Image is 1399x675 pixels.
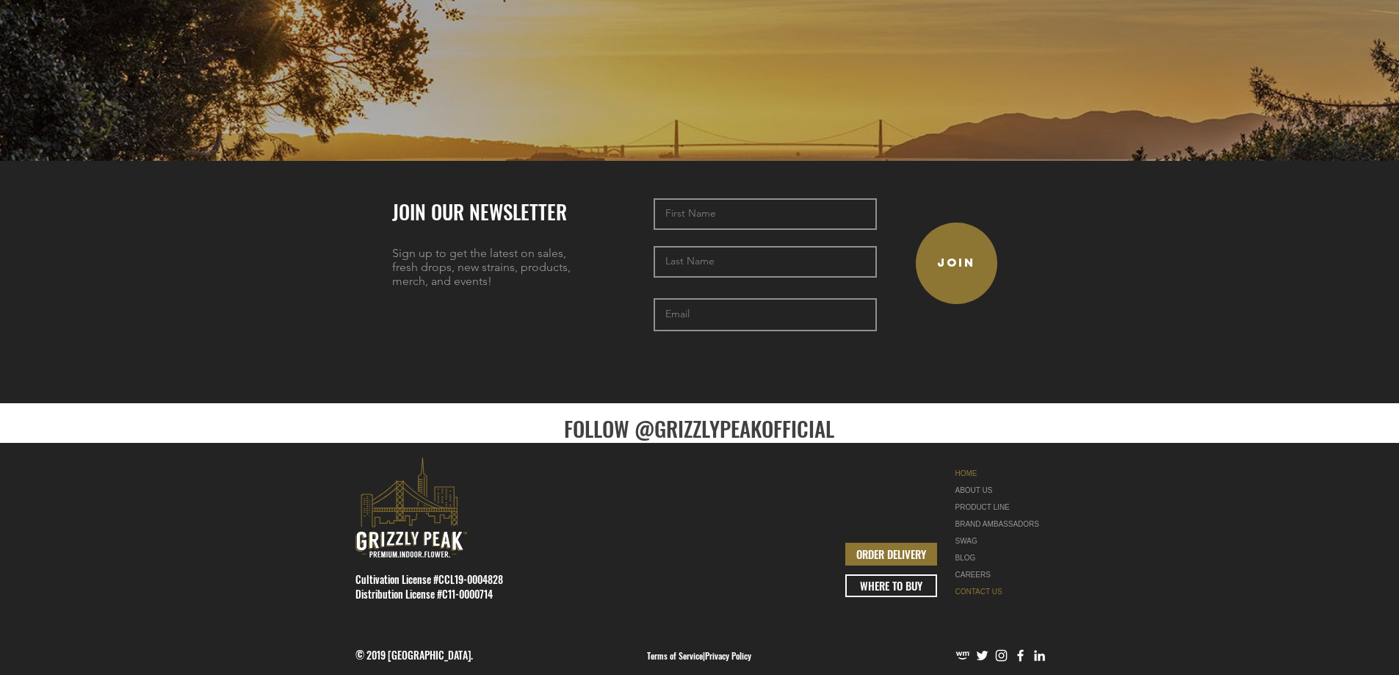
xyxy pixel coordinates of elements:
input: First Name [654,198,877,230]
img: Instagram [994,648,1009,663]
span: JOIN OUR NEWSLETTER [392,197,567,226]
a: CONTACT US [955,583,1048,600]
button: JOIN [916,223,997,304]
span: WHERE TO BUY [860,578,922,593]
a: FOLLOW @GRIZZLYPEAKOFFICIAL [564,412,834,444]
img: weedmaps [955,648,971,663]
span: Sign up to get the latest on sales, fresh drops, new strains, products, merch, and events! [392,246,571,288]
a: BLOG [955,549,1048,566]
img: Twitter [975,648,990,663]
a: HOME [955,465,1048,482]
span: | [647,649,751,662]
svg: premium-indoor-cannabis [355,458,467,557]
input: Last Name [654,246,877,278]
a: PRODUCT LINE [955,499,1048,516]
a: Terms of Service [647,649,703,662]
input: Email [654,298,877,331]
span: © 2019 [GEOGRAPHIC_DATA]. [355,647,473,663]
a: Privacy Policy [705,649,751,662]
span: JOIN [937,256,975,270]
ul: Social Bar [955,648,1047,663]
a: SWAG [955,533,1048,549]
img: Facebook [1013,648,1028,663]
a: ABOUT US [955,482,1048,499]
span: ORDER DELIVERY [856,546,926,562]
a: CAREERS [955,566,1048,583]
img: LinkedIn [1032,648,1047,663]
span: Cultivation License #CCL19-0004828 Distribution License #C11-0000714 [355,571,503,602]
a: WHERE TO BUY [845,574,937,597]
div: BRAND AMBASSADORS [955,516,1048,533]
a: ORDER DELIVERY [845,543,937,566]
nav: Site [955,465,1048,600]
